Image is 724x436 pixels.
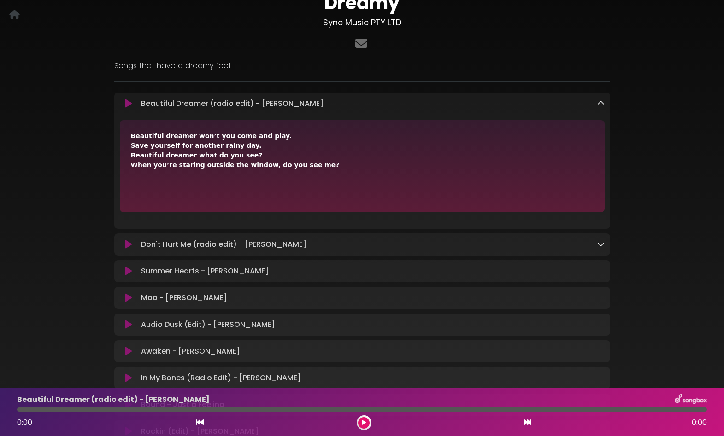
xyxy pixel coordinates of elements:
p: In My Bones (Radio Edit) - [PERSON_NAME] [141,372,301,384]
p: Songs that have a dreamy feel [114,60,610,71]
p: Moo - [PERSON_NAME] [141,292,227,303]
span: 0:00 [17,417,32,428]
h3: Sync Music PTY LTD [114,17,610,28]
span: 0:00 [692,417,707,428]
p: Beautiful Dreamer (radio edit) - [PERSON_NAME] [17,394,210,405]
p: Beautiful Dreamer (radio edit) - [PERSON_NAME] [141,98,324,109]
p: Audio Dusk (Edit) - [PERSON_NAME] [141,319,275,330]
img: songbox-logo-white.png [675,394,707,406]
p: Awaken - [PERSON_NAME] [141,346,240,357]
div: Beautiful dreamer won’t you come and play. Save yourself for another rainy day. Beautiful dreamer... [131,131,594,170]
p: Don't Hurt Me (radio edit) - [PERSON_NAME] [141,239,306,250]
p: Summer Hearts - [PERSON_NAME] [141,266,269,277]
